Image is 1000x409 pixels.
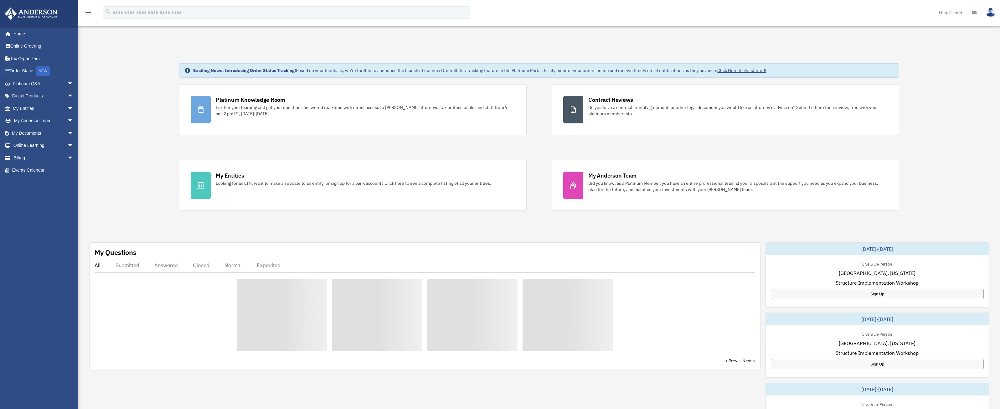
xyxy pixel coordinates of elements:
[85,9,92,16] i: menu
[216,172,244,179] div: My Entities
[193,67,766,74] div: Based on your feedback, we're thrilled to announce the launch of our new Order Status Tracking fe...
[725,358,737,364] a: < Prev
[4,139,83,152] a: Online Learningarrow_drop_down
[588,180,888,193] div: Did you know, as a Platinum Member, you have an entire professional team at your disposal? Get th...
[95,248,137,257] div: My Questions
[67,152,80,164] span: arrow_drop_down
[552,160,899,211] a: My Anderson Team Did you know, as a Platinum Member, you have an entire professional team at your...
[216,96,285,104] div: Platinum Knowledge Room
[766,383,989,396] div: [DATE]-[DATE]
[95,262,101,268] div: All
[771,359,984,369] a: Sign Up
[257,262,281,268] div: Expedited
[224,262,242,268] div: Normal
[4,152,83,164] a: Billingarrow_drop_down
[179,84,527,135] a: Platinum Knowledge Room Further your learning and get your questions answered real-time with dire...
[67,77,80,90] span: arrow_drop_down
[67,139,80,152] span: arrow_drop_down
[717,68,766,73] a: Click Here to get started!
[4,164,83,177] a: Events Calendar
[179,160,527,211] a: My Entities Looking for an EIN, want to make an update to an entity, or sign up for a bank accoun...
[36,66,50,76] div: NEW
[588,104,888,117] div: Do you have a contract, rental agreement, or other legal document you would like an attorney's ad...
[4,127,83,139] a: My Documentsarrow_drop_down
[836,279,919,287] span: Structure Implementation Workshop
[67,102,80,115] span: arrow_drop_down
[4,115,83,127] a: My Anderson Teamarrow_drop_down
[85,11,92,16] a: menu
[67,115,80,127] span: arrow_drop_down
[67,90,80,103] span: arrow_drop_down
[154,262,178,268] div: Answered
[4,90,83,102] a: Digital Productsarrow_drop_down
[4,28,80,40] a: Home
[4,65,83,78] a: Order StatusNEW
[193,262,209,268] div: Closed
[857,330,897,337] div: Live & In-Person
[766,313,989,325] div: [DATE]-[DATE]
[742,358,755,364] a: Next >
[193,68,296,73] strong: Exciting News: Introducing Order Status Tracking!
[3,8,59,20] img: Anderson Advisors Platinum Portal
[986,8,995,17] img: User Pic
[4,102,83,115] a: My Entitiesarrow_drop_down
[839,269,915,277] span: [GEOGRAPHIC_DATA], [US_STATE]
[216,104,515,117] div: Further your learning and get your questions answered real-time with direct access to [PERSON_NAM...
[67,127,80,140] span: arrow_drop_down
[766,243,989,255] div: [DATE]-[DATE]
[4,40,83,53] a: Online Ordering
[836,349,919,357] span: Structure Implementation Workshop
[839,339,915,347] span: [GEOGRAPHIC_DATA], [US_STATE]
[4,77,83,90] a: Platinum Q&Aarrow_drop_down
[116,262,139,268] div: Submitted
[105,8,111,15] i: search
[4,52,83,65] a: Tax Organizers
[216,180,491,186] div: Looking for an EIN, want to make an update to an entity, or sign up for a bank account? Click her...
[771,289,984,299] a: Sign Up
[857,401,897,407] div: Live & In-Person
[588,172,637,179] div: My Anderson Team
[857,260,897,267] div: Live & In-Person
[552,84,899,135] a: Contract Reviews Do you have a contract, rental agreement, or other legal document you would like...
[588,96,633,104] div: Contract Reviews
